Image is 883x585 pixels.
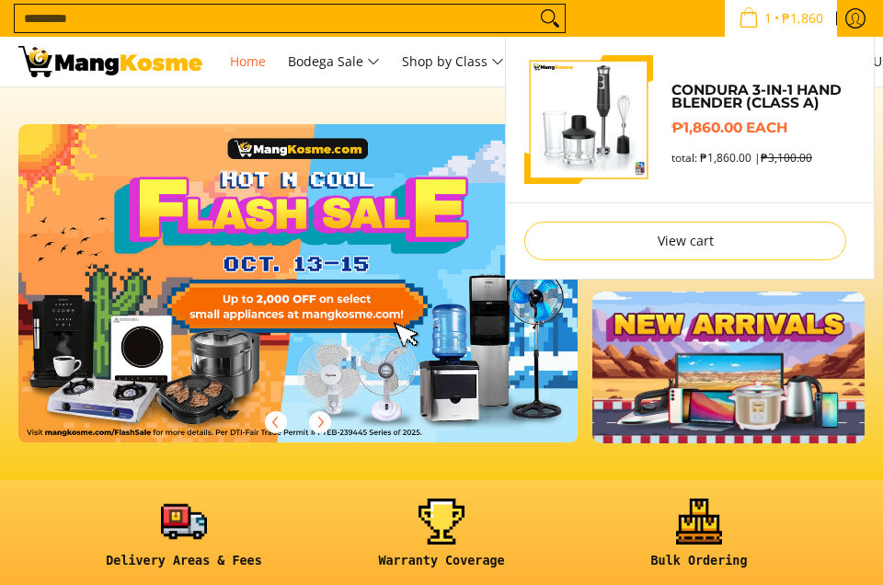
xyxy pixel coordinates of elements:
[288,51,380,74] span: Bodega Sale
[733,8,829,29] span: •
[579,499,819,583] a: <h6><strong>Bulk Ordering</strong></h6>
[300,402,340,442] button: Next
[762,12,774,25] span: 1
[524,222,846,260] a: View cart
[256,402,296,442] button: Previous
[18,46,202,77] img: Mang Kosme: Your Home Appliances Warehouse Sale Partner!
[402,51,504,74] span: Shop by Class
[761,150,812,166] s: ₱3,100.00
[671,151,812,165] span: total: ₱1,860.00 |
[64,499,304,583] a: <h6><strong>Delivery Areas & Fees</strong></h6>
[535,5,565,32] button: Search
[505,37,875,280] ul: Sub Menu
[279,37,389,86] a: Bodega Sale
[18,124,636,472] a: More
[393,37,513,86] a: Shop by Class
[671,84,855,109] a: Condura 3-in-1 Hand Blender (Class A)
[779,12,826,25] span: ₱1,860
[221,37,275,86] a: Home
[524,55,653,184] img: condura-hand-blender-front-full-what's-in-the-box-view-mang-kosme
[322,499,561,583] a: <h6><strong>Warranty Coverage</strong></h6>
[671,119,855,136] h6: ₱1,860.00 each
[230,52,266,70] span: Home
